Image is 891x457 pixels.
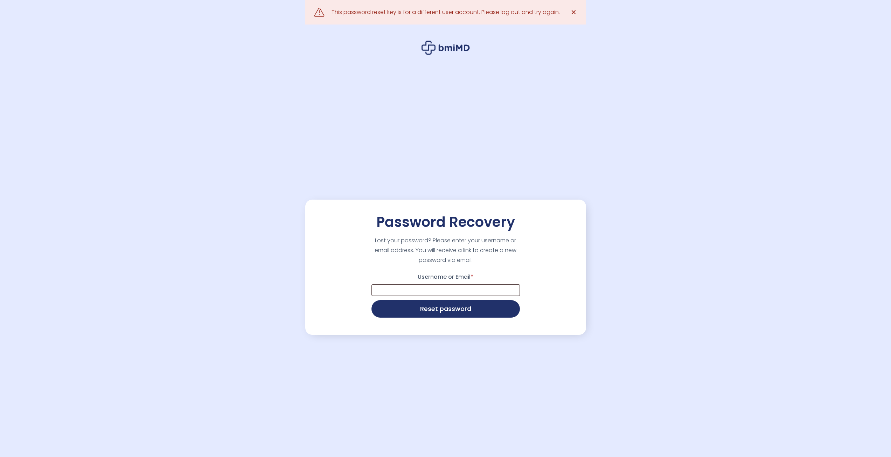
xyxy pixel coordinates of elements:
[332,7,560,17] div: This password reset key is for a different user account. Please log out and try again.
[376,214,515,230] h2: Password Recovery
[567,5,581,19] a: ✕
[370,236,521,265] p: Lost your password? Please enter your username or email address. You will receive a link to creat...
[371,300,520,318] button: Reset password
[371,271,520,283] label: Username or Email
[571,7,577,17] span: ✕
